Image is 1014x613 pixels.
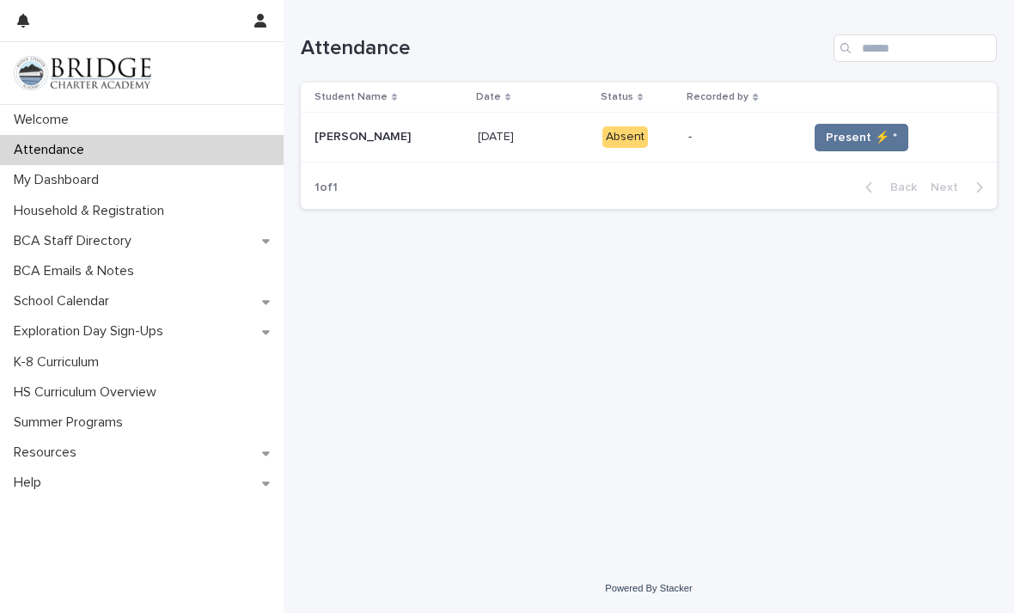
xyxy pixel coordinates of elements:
[301,36,827,61] h1: Attendance
[7,384,170,401] p: HS Curriculum Overview
[7,444,90,461] p: Resources
[7,263,148,279] p: BCA Emails & Notes
[688,130,793,144] p: -
[7,414,137,431] p: Summer Programs
[834,34,997,62] input: Search
[602,126,648,148] div: Absent
[7,112,82,128] p: Welcome
[7,475,55,491] p: Help
[826,129,897,146] span: Present ⚡ *
[815,124,908,151] button: Present ⚡ *
[7,233,145,249] p: BCA Staff Directory
[301,113,997,162] tr: [PERSON_NAME][PERSON_NAME] [DATE][DATE] Absent-Present ⚡ *
[7,293,123,310] p: School Calendar
[605,583,692,593] a: Powered By Stacker
[7,323,177,340] p: Exploration Day Sign-Ups
[880,181,917,193] span: Back
[14,56,151,90] img: V1C1m3IdTEidaUdm9Hs0
[315,126,414,144] p: [PERSON_NAME]
[315,88,388,107] p: Student Name
[931,181,968,193] span: Next
[478,126,517,144] p: [DATE]
[7,142,98,158] p: Attendance
[476,88,501,107] p: Date
[7,172,113,188] p: My Dashboard
[301,167,351,209] p: 1 of 1
[687,88,748,107] p: Recorded by
[852,180,924,195] button: Back
[7,354,113,371] p: K-8 Curriculum
[924,180,997,195] button: Next
[7,203,178,219] p: Household & Registration
[601,88,633,107] p: Status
